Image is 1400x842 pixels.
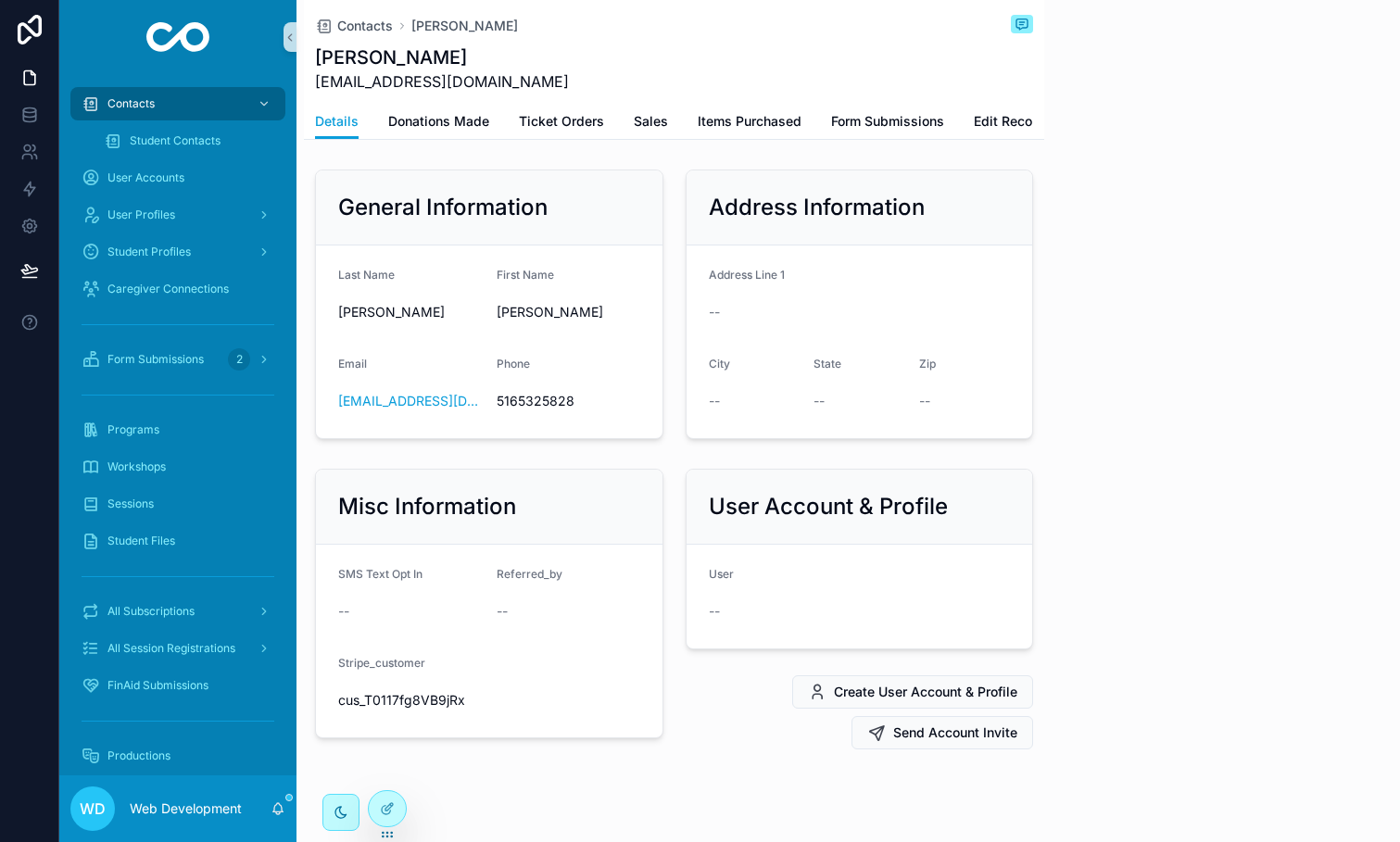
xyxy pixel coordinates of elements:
[893,723,1017,742] span: Send Account Invite
[709,268,785,282] span: Address Line 1
[107,207,175,222] span: User Profiles
[519,105,604,142] a: Ticket Orders
[107,170,184,185] span: User Accounts
[709,567,734,581] span: User
[814,392,825,410] span: --
[146,22,210,52] img: App logo
[388,112,489,131] span: Donations Made
[107,96,155,111] span: Contacts
[919,392,930,410] span: --
[107,678,208,693] span: FinAid Submissions
[315,70,569,93] span: [EMAIL_ADDRESS][DOMAIN_NAME]
[130,799,242,818] p: Web Development
[70,272,285,306] a: Caregiver Connections
[792,675,1033,709] button: Create User Account & Profile
[709,492,948,522] h2: User Account & Profile
[831,105,944,142] a: Form Submissions
[709,602,720,621] span: --
[107,459,166,474] span: Workshops
[698,105,801,142] a: Items Purchased
[107,534,175,548] span: Student Files
[919,357,936,371] span: Zip
[70,450,285,484] a: Workshops
[497,392,640,410] span: 5165325828
[315,112,359,131] span: Details
[411,17,518,35] a: [PERSON_NAME]
[497,357,530,371] span: Phone
[497,602,508,621] span: --
[70,235,285,269] a: Student Profiles
[814,357,841,371] span: State
[709,193,925,222] h2: Address Information
[70,739,285,773] a: Productions
[107,748,170,763] span: Productions
[497,567,562,581] span: Referred_by
[59,74,296,775] div: scrollable content
[228,348,250,371] div: 2
[831,112,944,131] span: Form Submissions
[70,487,285,521] a: Sessions
[338,268,395,282] span: Last Name
[130,133,221,148] span: Student Contacts
[519,112,604,131] span: Ticket Orders
[107,641,235,656] span: All Session Registrations
[698,112,801,131] span: Items Purchased
[834,683,1017,701] span: Create User Account & Profile
[70,595,285,628] a: All Subscriptions
[107,496,154,511] span: Sessions
[70,632,285,665] a: All Session Registrations
[338,392,482,410] a: [EMAIL_ADDRESS][DOMAIN_NAME]
[70,343,285,376] a: Form Submissions2
[709,357,730,371] span: City
[388,105,489,142] a: Donations Made
[974,112,1045,131] span: Edit Record
[70,524,285,558] a: Student Files
[315,44,569,70] h1: [PERSON_NAME]
[107,352,204,367] span: Form Submissions
[497,268,554,282] span: First Name
[315,105,359,140] a: Details
[338,303,482,321] span: [PERSON_NAME]
[338,357,367,371] span: Email
[338,193,548,222] h2: General Information
[80,798,106,820] span: WD
[337,17,393,35] span: Contacts
[851,716,1033,749] button: Send Account Invite
[107,604,195,619] span: All Subscriptions
[93,124,285,157] a: Student Contacts
[70,198,285,232] a: User Profiles
[338,567,423,581] span: SMS Text Opt In
[315,17,393,35] a: Contacts
[634,105,668,142] a: Sales
[338,602,349,621] span: --
[634,112,668,131] span: Sales
[70,413,285,446] a: Programs
[107,245,191,259] span: Student Profiles
[709,392,720,410] span: --
[107,282,229,296] span: Caregiver Connections
[338,691,482,710] span: cus_T0117fg8VB9jRx
[107,422,159,437] span: Programs
[70,87,285,120] a: Contacts
[70,161,285,195] a: User Accounts
[974,105,1045,142] a: Edit Record
[709,303,720,321] span: --
[338,656,425,670] span: Stripe_customer
[497,303,640,321] span: [PERSON_NAME]
[70,669,285,702] a: FinAid Submissions
[338,492,516,522] h2: Misc Information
